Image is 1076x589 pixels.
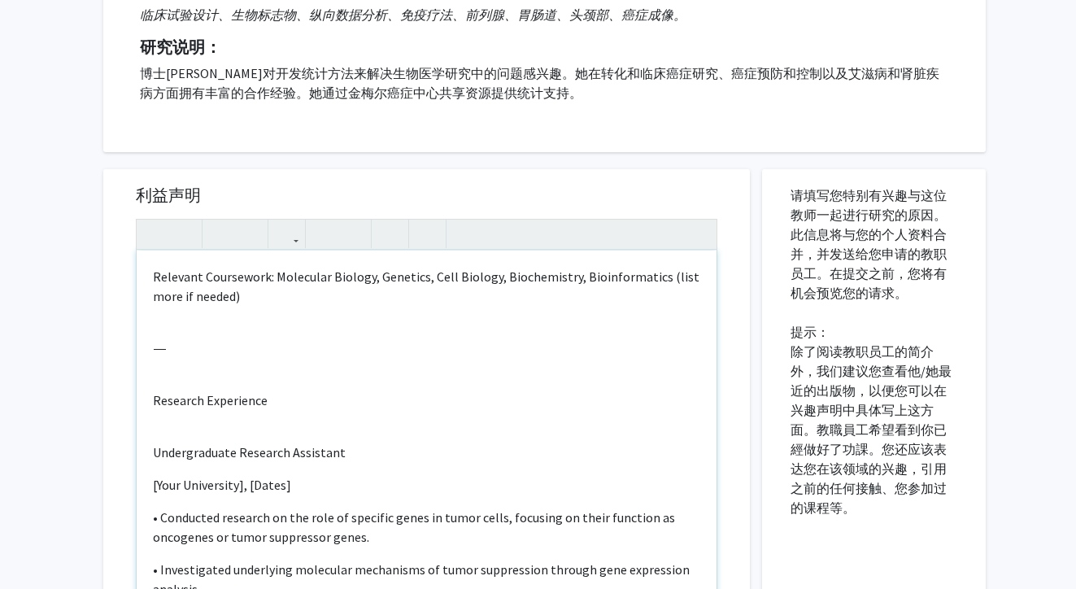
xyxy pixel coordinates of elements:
[153,475,700,495] p: [Your University], [Dates]
[153,508,700,547] p: • Conducted research on the role of specific genes in tumor cells, focusing on their function as ...
[141,220,169,248] button: 强（Ctrl + B）
[153,338,700,358] p: ⸻
[12,516,69,577] iframe: 聊天
[684,220,712,248] button: 全屏
[235,220,264,248] button: 下标
[169,220,198,248] button: 强调（Ctrl + I）
[140,5,949,24] p: 临床试验设计、生物标志物、纵向数据分析、免疫疗法、前列腺、胃肠道、头颈部、癌症成像。
[791,185,957,517] p: 请填写您特别有兴趣与这位教师一起进行研究的原因。此信息将与您的个人资料合并，并发送给您申请的教职员工。在提交之前，您将有机会预览您的请求。 提示： 除了阅读教职员工的简介外，我们建议您查看他/她...
[207,220,235,248] button: 上标
[338,220,367,248] button: 排序列表
[310,220,338,248] button: 无序列表
[153,443,700,462] p: Undergraduate Research Assistant
[136,185,717,205] h5: 利益声明
[153,267,700,306] p: Relevant Coursework: Molecular Biology, Genetics, Cell Biology, Biochemistry, Bioinformatics (lis...
[272,220,301,248] button: 链接
[413,220,442,248] button: 插入水平尺
[153,390,700,410] p: Research Experience
[140,37,221,57] strong: 研究说明：
[376,220,404,248] button: 删除格式
[140,63,949,103] p: 博士[PERSON_NAME]对开发统计方法来解决生物医学研究中的问题感兴趣。她在转化和临床癌症研究、癌症预防和控制以及艾滋病和肾脏疾病方面拥有丰富的合作经验。她通过金梅尔癌症中心共享资源提供统...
